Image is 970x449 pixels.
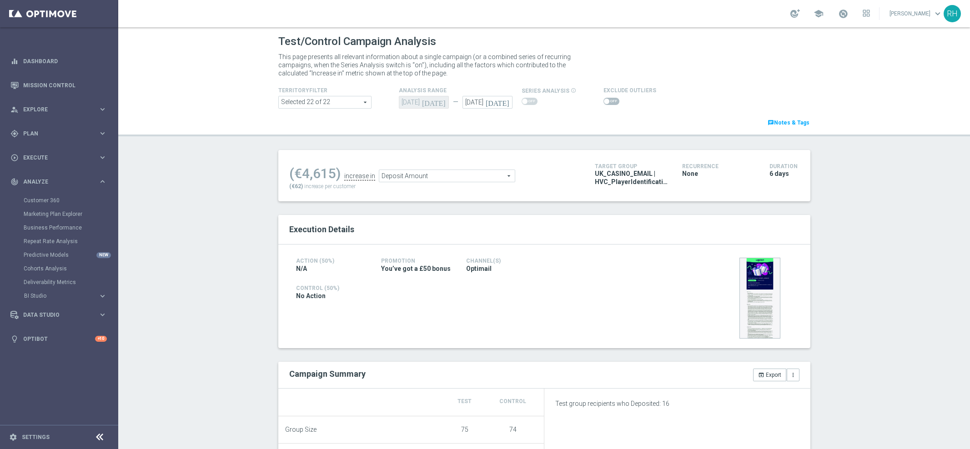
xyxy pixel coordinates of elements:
i: more_vert [790,372,796,378]
a: Dashboard [23,49,107,73]
div: increase in [344,172,375,180]
p: Test group recipients who Deposited: 16 [555,399,799,408]
i: play_circle_outline [10,154,19,162]
i: track_changes [10,178,19,186]
h1: Test/Control Campaign Analysis [278,35,436,48]
h4: Control (50%) [296,285,623,291]
input: Select Date [462,96,513,109]
div: Data Studio [10,311,98,319]
button: gps_fixed Plan keyboard_arrow_right [10,130,107,137]
div: Repeat Rate Analysis [24,234,117,248]
h4: Duration [769,163,799,170]
div: Mission Control [10,82,107,89]
i: keyboard_arrow_right [98,129,107,138]
button: track_changes Analyze keyboard_arrow_right [10,178,107,185]
i: keyboard_arrow_right [98,310,107,319]
button: lightbulb Optibot +10 [10,335,107,343]
span: Group Size [285,426,317,434]
a: [PERSON_NAME]keyboard_arrow_down [889,7,944,20]
button: equalizer Dashboard [10,58,107,65]
span: keyboard_arrow_down [933,9,943,19]
a: Optibot [23,327,95,351]
h4: Recurrence [682,163,756,170]
div: — [449,98,462,106]
span: series analysis [522,88,569,94]
h4: Action (50%) [296,258,367,264]
span: None [682,170,698,178]
i: open_in_browser [758,372,764,378]
a: Marketing Plan Explorer [24,210,95,218]
span: Analyze [23,179,98,185]
i: keyboard_arrow_right [98,177,107,186]
div: BI Studio [24,289,117,303]
button: Data Studio keyboard_arrow_right [10,311,107,319]
span: N/A [296,264,307,273]
h4: Exclude Outliers [603,87,656,94]
span: No Action [296,292,326,300]
h4: Promotion [381,258,452,264]
i: lightbulb [10,335,19,343]
div: Optibot [10,327,107,351]
span: Africa asia at br ca and 17 more [279,96,371,108]
span: increase per customer [304,183,356,190]
span: Explore [23,107,98,112]
span: BI Studio [24,293,89,299]
div: Plan [10,130,98,138]
span: 74 [509,426,517,433]
i: settings [9,433,17,441]
p: This page presents all relevant information about a single campaign (or a combined series of recu... [278,53,583,77]
span: Execute [23,155,98,160]
h4: Channel(s) [466,258,538,264]
img: 32163.jpeg [739,258,780,339]
span: Optimail [466,264,492,273]
i: keyboard_arrow_right [98,153,107,162]
i: info_outline [571,88,576,93]
span: school [814,9,824,19]
i: keyboard_arrow_right [98,292,107,300]
h4: analysis range [399,87,522,94]
a: Repeat Rate Analysis [24,238,95,245]
i: equalizer [10,57,19,65]
div: Business Performance [24,221,117,234]
div: (€4,615) [289,165,341,182]
span: UK_CASINO_EMAIL | HVC_PlayerIdentification_BigDrop [595,170,668,186]
div: Customer 360 [24,194,117,207]
button: BI Studio keyboard_arrow_right [24,292,107,299]
button: more_vert [787,369,799,381]
span: Control [499,398,526,404]
button: play_circle_outline Execute keyboard_arrow_right [10,154,107,161]
span: You’ve got a £50 bonus [381,264,451,273]
span: Data Studio [23,312,98,318]
span: Test [457,398,472,404]
a: Mission Control [23,73,107,97]
span: 6 days [769,170,789,178]
i: [DATE] [422,96,449,106]
div: Execute [10,154,98,162]
h2: Campaign Summary [289,369,366,379]
span: Plan [23,131,98,136]
span: Execution Details [289,224,354,234]
a: Deliverability Metrics [24,279,95,286]
button: open_in_browser Export [753,369,786,381]
h4: Target Group [595,163,668,170]
i: [DATE] [486,96,513,106]
i: person_search [10,105,19,114]
div: Deliverability Metrics [24,275,117,289]
div: Mission Control [10,73,107,97]
a: Cohorts Analysis [24,265,95,272]
div: Dashboard [10,49,107,73]
div: Predictive Models [24,248,117,262]
i: keyboard_arrow_right [98,105,107,114]
span: (€62) [289,183,303,190]
a: Business Performance [24,224,95,231]
div: NEW [96,252,111,258]
span: 75 [461,426,468,433]
div: BI Studio [24,293,98,299]
div: Cohorts Analysis [24,262,117,275]
div: Analyze [10,178,98,186]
